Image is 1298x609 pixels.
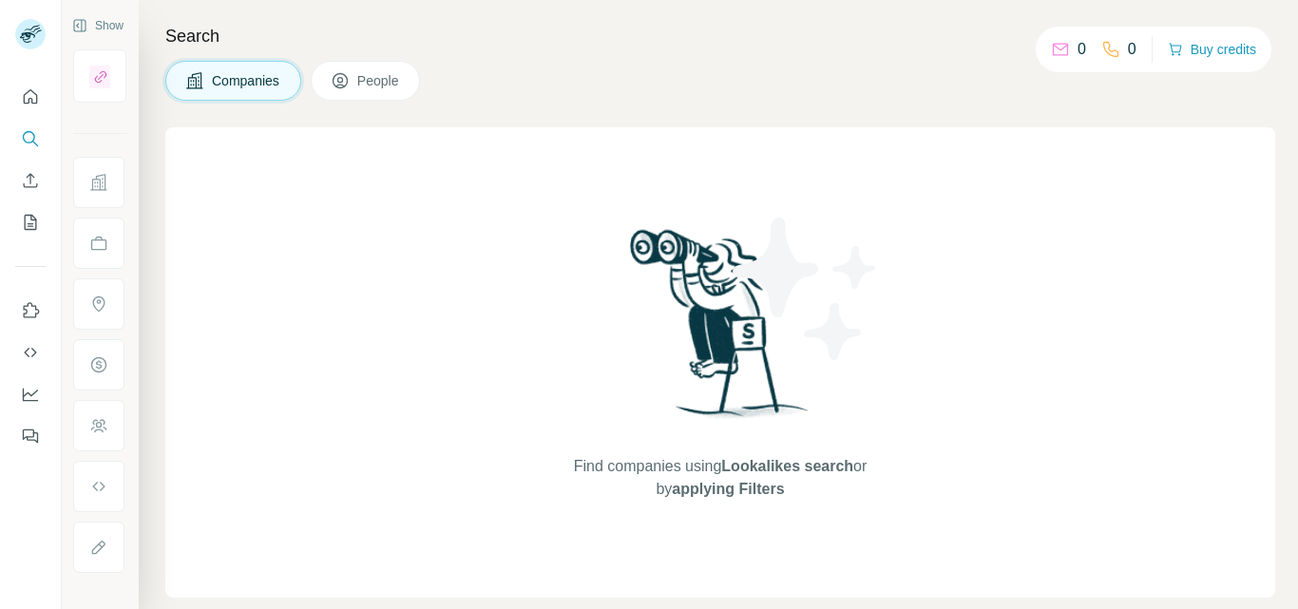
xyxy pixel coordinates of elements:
span: Find companies using or by [568,455,872,501]
button: Quick start [15,80,46,114]
span: applying Filters [672,481,784,497]
img: Surfe Illustration - Stars [720,203,891,374]
h4: Search [165,23,1275,49]
button: Search [15,122,46,156]
button: Feedback [15,419,46,453]
button: Dashboard [15,377,46,411]
button: Show [59,11,137,40]
p: 0 [1078,38,1086,61]
span: Companies [212,71,281,90]
button: My lists [15,205,46,239]
p: 0 [1128,38,1136,61]
img: Surfe Illustration - Woman searching with binoculars [621,224,819,436]
button: Use Surfe API [15,335,46,370]
span: Lookalikes search [721,458,853,474]
span: People [357,71,401,90]
button: Enrich CSV [15,163,46,198]
button: Use Surfe on LinkedIn [15,294,46,328]
button: Buy credits [1168,36,1256,63]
